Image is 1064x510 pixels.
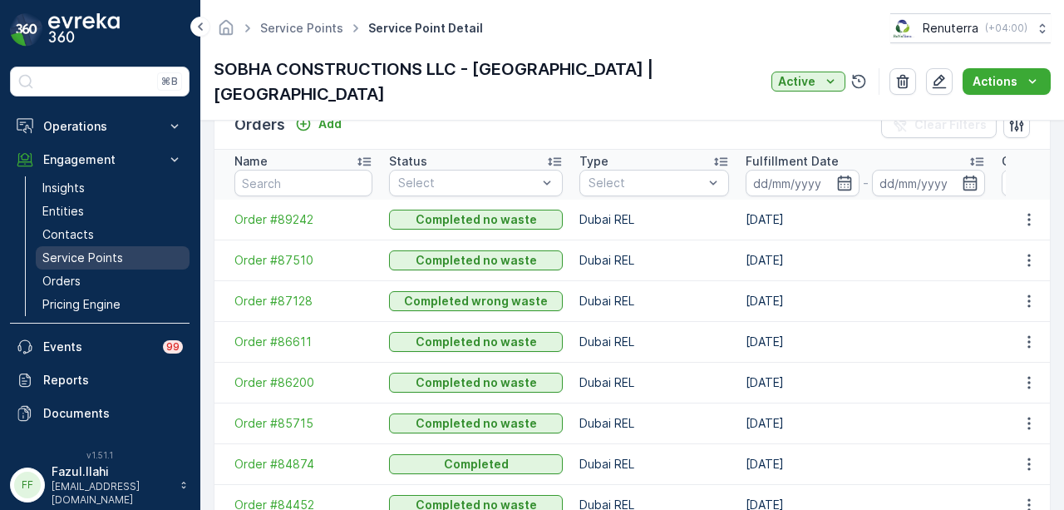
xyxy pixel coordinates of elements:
td: [DATE] [737,281,993,322]
button: Operations [10,110,190,143]
p: Orders [234,113,285,136]
p: ⌘B [161,75,178,88]
p: Select [589,175,703,191]
a: Pricing Engine [36,293,190,316]
p: Completed wrong waste [404,293,548,309]
td: [DATE] [737,240,993,281]
a: Entities [36,200,190,223]
p: Engagement [43,151,156,168]
a: Order #84874 [234,456,372,473]
p: Actions [973,73,1017,90]
span: v 1.51.1 [10,450,190,460]
a: Events99 [10,330,190,364]
button: Add [288,114,348,134]
p: Completed no waste [416,252,537,269]
a: Order #86611 [234,334,372,350]
p: Dubai REL [579,456,729,473]
p: Completed no waste [416,334,537,350]
p: Status [389,153,427,170]
p: Dubai REL [579,334,729,350]
button: Clear Filters [881,111,997,138]
p: Entities [42,203,84,220]
p: Dubai REL [579,293,729,309]
a: Orders [36,270,190,293]
a: Service Points [36,246,190,270]
p: Fazul.Ilahi [52,463,171,480]
p: Type [579,153,608,170]
button: Completed no waste [389,373,563,393]
p: Dubai REL [579,252,729,269]
p: 99 [166,340,180,354]
p: Completed [444,456,509,473]
input: Search [234,170,372,196]
p: Dubai REL [579,211,729,228]
td: [DATE] [737,444,993,485]
button: Active [771,72,845,92]
p: Add [318,116,342,132]
td: [DATE] [737,404,993,444]
p: Renuterra [923,20,978,37]
button: Completed no waste [389,413,563,433]
p: Orders [42,273,81,290]
p: ( +04:00 ) [985,22,1027,35]
span: Service Point Detail [365,20,486,37]
button: Engagement [10,143,190,176]
a: Homepage [217,25,235,39]
p: Pricing Engine [42,296,121,313]
img: logo [10,13,43,47]
a: Contacts [36,223,190,246]
p: Dubai REL [579,374,729,391]
a: Order #89242 [234,211,372,228]
td: [DATE] [737,200,993,240]
p: Contacts [42,226,94,243]
button: Renuterra(+04:00) [890,13,1051,43]
p: Fulfillment Date [746,153,839,170]
p: Insights [42,180,85,196]
p: Completed no waste [416,374,537,391]
td: [DATE] [737,322,993,363]
a: Reports [10,364,190,397]
button: Completed [389,454,563,474]
p: Clear Filters [914,116,987,133]
p: Service Points [42,250,123,266]
div: FF [14,472,41,498]
p: Select [398,175,537,191]
a: Order #87510 [234,252,372,269]
p: - [863,173,869,193]
a: Service Points [260,21,343,35]
button: Completed no waste [389,332,563,352]
button: Completed no waste [389,210,563,230]
p: Name [234,153,268,170]
p: [EMAIL_ADDRESS][DOMAIN_NAME] [52,480,171,507]
p: Completed no waste [416,211,537,228]
a: Insights [36,176,190,200]
p: Active [778,73,815,90]
input: dd/mm/yyyy [746,170,860,196]
td: [DATE] [737,363,993,404]
a: Order #86200 [234,374,372,391]
img: Screenshot_2024-07-26_at_13.33.01.png [890,19,916,37]
p: SOBHA CONSTRUCTIONS LLC - [GEOGRAPHIC_DATA] | [GEOGRAPHIC_DATA] [214,57,765,106]
p: Dubai REL [579,415,729,432]
a: Order #85715 [234,415,372,432]
p: Reports [43,372,183,389]
button: Completed no waste [389,250,563,270]
input: dd/mm/yyyy [872,170,986,196]
p: Completed no waste [416,415,537,432]
button: Actions [963,68,1051,95]
p: Events [43,339,153,355]
button: FFFazul.Ilahi[EMAIL_ADDRESS][DOMAIN_NAME] [10,463,190,507]
img: logo_dark-DEwI_e13.png [48,13,120,47]
a: Documents [10,397,190,430]
p: Operations [43,118,156,135]
a: Order #87128 [234,293,372,309]
button: Completed wrong waste [389,291,563,311]
p: Documents [43,405,183,422]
